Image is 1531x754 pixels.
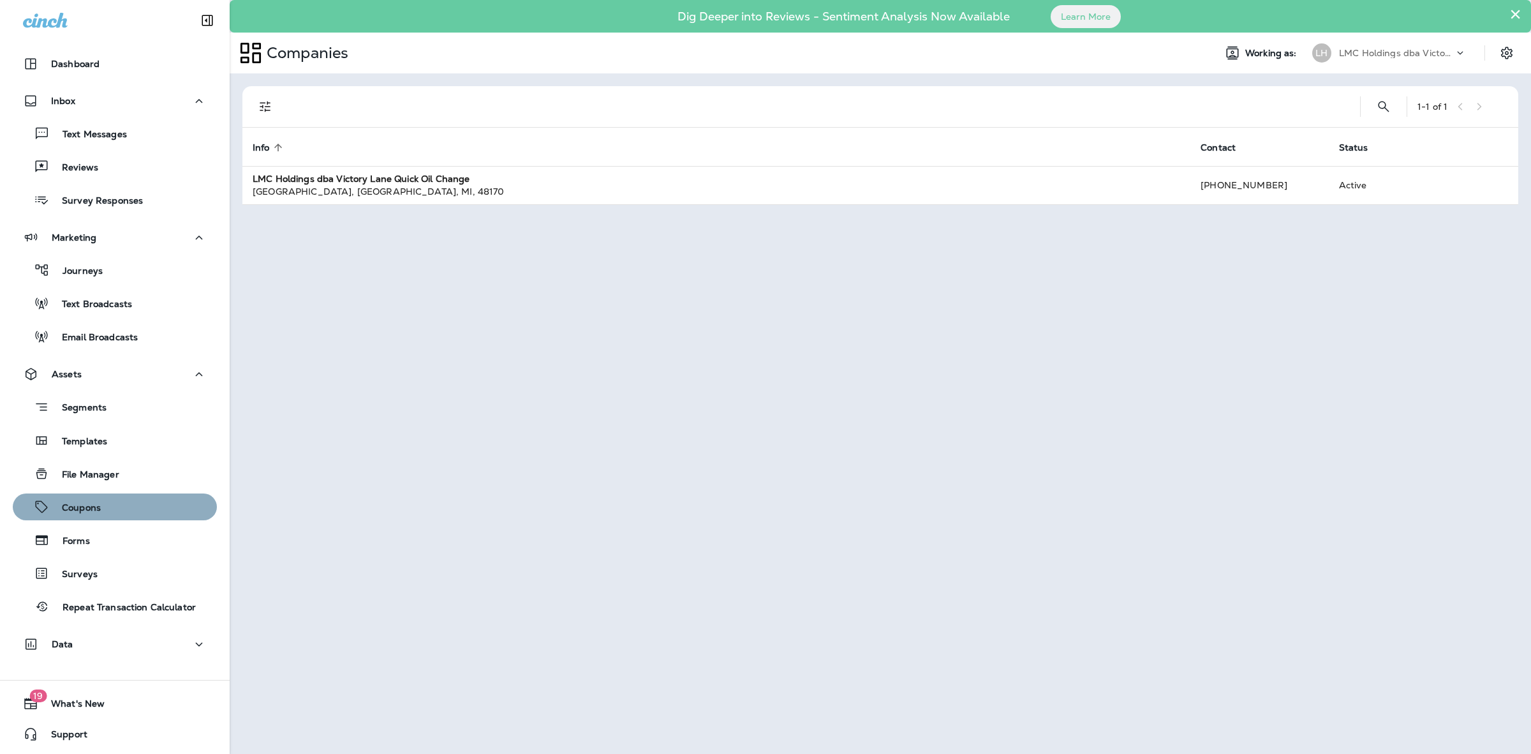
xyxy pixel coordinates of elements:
[1417,102,1447,112] div: 1 - 1 of 1
[1201,142,1252,153] span: Contact
[13,427,217,454] button: Templates
[1245,48,1299,59] span: Working as:
[253,185,1180,198] div: [GEOGRAPHIC_DATA] , [GEOGRAPHIC_DATA] , MI , 48170
[13,691,217,716] button: 19What's New
[1312,43,1331,63] div: LH
[189,8,225,33] button: Collapse Sidebar
[1201,142,1236,153] span: Contact
[13,527,217,554] button: Forms
[13,120,217,147] button: Text Messages
[49,195,143,207] p: Survey Responses
[13,721,217,747] button: Support
[253,173,470,185] strong: LMC Holdings dba Victory Lane Quick Oil Change
[52,232,96,243] p: Marketing
[13,361,217,387] button: Assets
[50,602,196,614] p: Repeat Transaction Calculator
[49,299,132,311] p: Text Broadcasts
[1495,41,1518,64] button: Settings
[13,631,217,657] button: Data
[262,43,348,63] p: Companies
[51,96,75,106] p: Inbox
[1329,166,1424,204] td: Active
[1509,4,1521,24] button: Close
[1339,48,1454,58] p: LMC Holdings dba Victory Lane Quick Oil Change
[253,142,286,153] span: Info
[1371,94,1396,119] button: Search Companies
[29,690,47,702] span: 19
[13,257,217,283] button: Journeys
[253,142,270,153] span: Info
[13,290,217,317] button: Text Broadcasts
[50,536,90,548] p: Forms
[13,186,217,213] button: Survey Responses
[13,460,217,487] button: File Manager
[1190,166,1329,204] td: [PHONE_NUMBER]
[1339,142,1368,153] span: Status
[13,560,217,587] button: Surveys
[13,153,217,180] button: Reviews
[640,15,1047,19] p: Dig Deeper into Reviews - Sentiment Analysis Now Available
[52,369,82,379] p: Assets
[13,494,217,520] button: Coupons
[51,59,100,69] p: Dashboard
[13,593,217,620] button: Repeat Transaction Calculator
[1051,5,1121,28] button: Learn More
[13,393,217,421] button: Segments
[49,469,119,481] p: File Manager
[50,266,103,278] p: Journeys
[49,436,107,448] p: Templates
[253,94,278,119] button: Filters
[49,569,98,581] p: Surveys
[13,88,217,114] button: Inbox
[13,225,217,250] button: Marketing
[38,729,87,744] span: Support
[49,332,138,344] p: Email Broadcasts
[49,402,107,415] p: Segments
[13,323,217,350] button: Email Broadcasts
[38,698,105,714] span: What's New
[1339,142,1385,153] span: Status
[50,129,127,141] p: Text Messages
[49,162,98,174] p: Reviews
[13,51,217,77] button: Dashboard
[52,639,73,649] p: Data
[49,502,101,515] p: Coupons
